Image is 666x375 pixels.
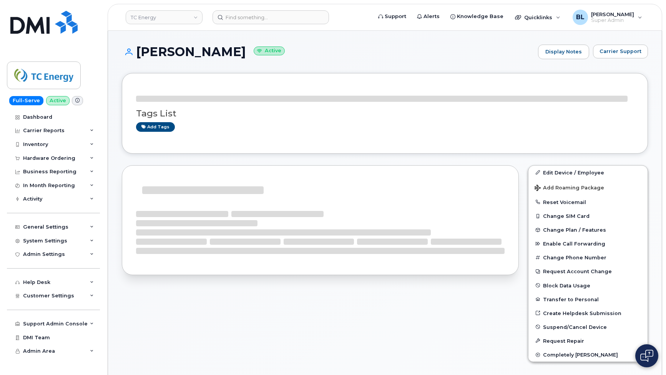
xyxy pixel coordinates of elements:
button: Block Data Usage [528,279,648,292]
button: Change Plan / Features [528,223,648,237]
button: Carrier Support [593,45,648,58]
button: Request Repair [528,334,648,348]
button: Change Phone Number [528,251,648,264]
button: Completely [PERSON_NAME] [528,348,648,362]
span: Carrier Support [600,48,641,55]
a: Create Helpdesk Submission [528,306,648,320]
a: Display Notes [538,45,589,59]
span: Completely [PERSON_NAME] [543,352,618,358]
button: Reset Voicemail [528,195,648,209]
span: Enable Call Forwarding [543,241,605,247]
small: Active [254,46,285,55]
span: Add Roaming Package [535,185,604,192]
h1: [PERSON_NAME] [122,45,534,58]
h3: Tags List [136,109,634,118]
button: Add Roaming Package [528,179,648,195]
button: Suspend/Cancel Device [528,320,648,334]
span: Change Plan / Features [543,227,606,233]
a: Edit Device / Employee [528,166,648,179]
button: Transfer to Personal [528,292,648,306]
a: Add tags [136,122,175,132]
span: Suspend/Cancel Device [543,324,607,330]
button: Change SIM Card [528,209,648,223]
img: Open chat [640,350,653,362]
button: Request Account Change [528,264,648,278]
button: Enable Call Forwarding [528,237,648,251]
